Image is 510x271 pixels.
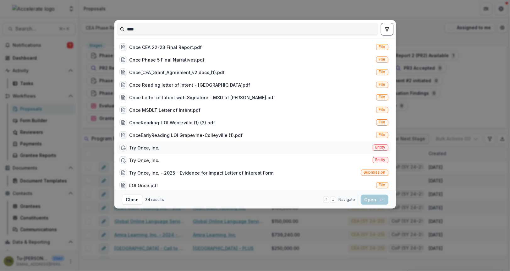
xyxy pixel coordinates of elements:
div: Once_CEA_Grant_Agreement_v2.docx_(1).pdf [129,69,225,76]
span: File [379,133,386,137]
div: LOI Once.pdf [129,182,158,189]
span: File [379,183,386,187]
span: File [379,95,386,99]
span: Submission [364,170,386,175]
span: File [379,120,386,124]
div: OnceReading-LOI Wentzville (1) (3).pdf [129,119,215,126]
div: Once CEA 22-23 Final Report.pdf [129,44,202,51]
button: Open [361,195,388,205]
span: File [379,107,386,112]
span: 34 [145,197,151,202]
button: toggle filters [381,23,393,35]
span: File [379,45,386,49]
div: Once Phase 5 Final Narratives.pdf [129,57,205,63]
span: File [379,70,386,74]
div: Try Once, Inc. - 2025 - Evidence for Impact Letter of Interest Form [129,170,274,176]
div: Once MSDLT Letter of Intent.pdf [129,107,201,113]
div: Once Reading letter of intent - [GEOGRAPHIC_DATA]pdf [129,82,250,88]
div: Once Letter of Intent with Signature - MSD of [PERSON_NAME].pdf [129,94,275,101]
div: Try Once, Inc. [129,157,160,164]
span: Entity [376,145,386,149]
button: Close [122,195,143,205]
span: File [379,57,386,62]
span: results [151,197,164,202]
span: File [379,82,386,87]
span: Entity [376,158,386,162]
div: Try Once, Inc. [129,144,160,151]
div: OnceEarlyReading LOI Grapevine-Colleyville (1).pdf [129,132,243,138]
span: Navigate [339,197,355,203]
